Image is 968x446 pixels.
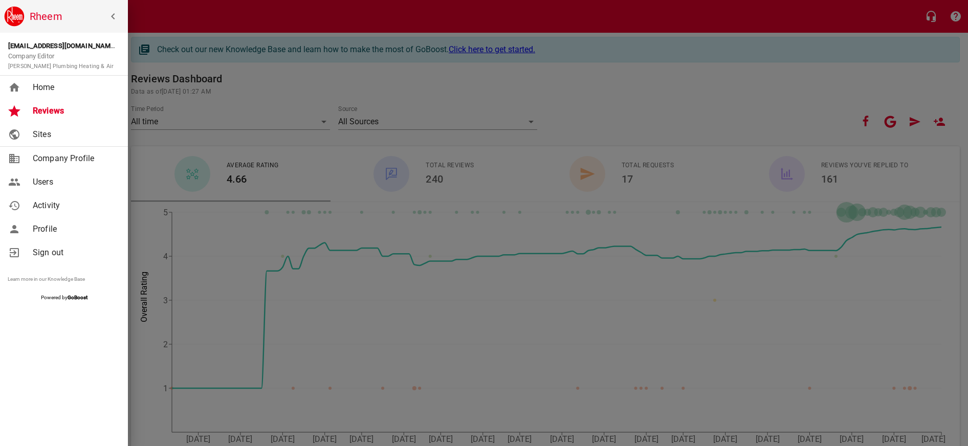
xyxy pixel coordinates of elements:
[33,81,116,94] span: Home
[33,176,116,188] span: Users
[30,8,124,25] h6: Rheem
[68,295,87,300] strong: GoBoost
[8,52,114,70] span: Company Editor
[33,247,116,259] span: Sign out
[41,295,87,300] span: Powered by
[33,223,116,235] span: Profile
[8,63,114,70] small: [PERSON_NAME] Plumbing Heating & Air
[8,276,85,282] a: Learn more in our Knowledge Base
[33,199,116,212] span: Activity
[33,128,116,141] span: Sites
[8,42,116,50] strong: [EMAIL_ADDRESS][DOMAIN_NAME]
[33,105,116,117] span: Reviews
[33,152,116,165] span: Company Profile
[4,6,25,27] img: rheem.png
